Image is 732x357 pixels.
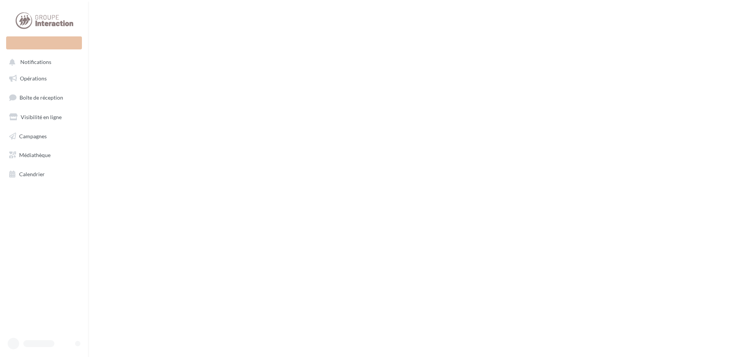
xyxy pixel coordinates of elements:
a: Opérations [5,70,83,87]
span: Boîte de réception [20,94,63,101]
a: Boîte de réception [5,89,83,106]
span: Notifications [20,59,51,66]
span: Campagnes [19,133,47,139]
a: Médiathèque [5,147,83,163]
div: Nouvelle campagne [6,36,82,49]
span: Calendrier [19,171,45,177]
a: Visibilité en ligne [5,109,83,125]
span: Médiathèque [19,152,51,158]
a: Campagnes [5,128,83,144]
span: Visibilité en ligne [21,114,62,120]
span: Opérations [20,75,47,82]
a: Calendrier [5,166,83,182]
